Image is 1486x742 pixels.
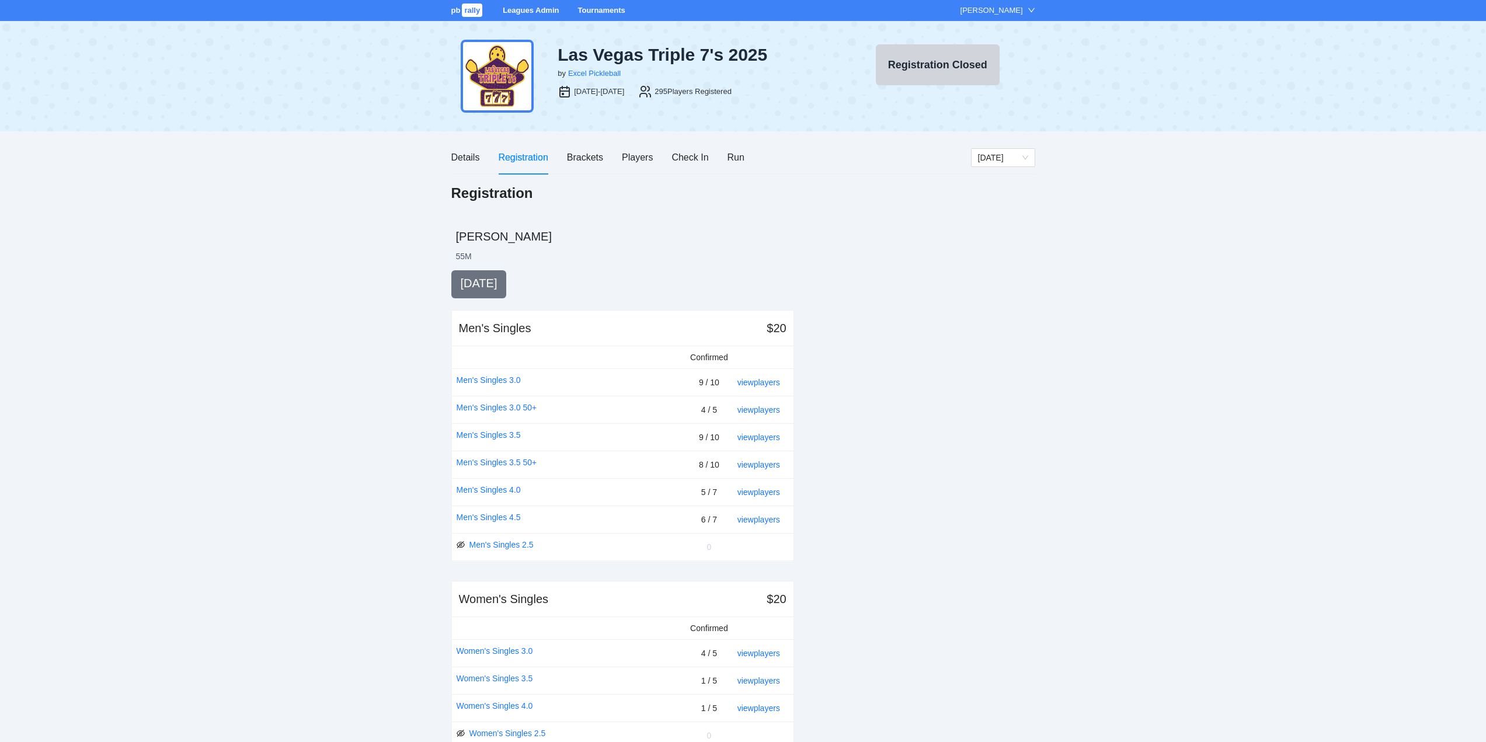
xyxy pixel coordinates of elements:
[457,429,521,441] a: Men's Singles 3.5
[671,150,708,165] div: Check In
[876,44,1000,85] button: Registration Closed
[451,184,533,203] h1: Registration
[737,649,780,658] a: view players
[737,460,780,469] a: view players
[685,667,733,694] td: 1 / 5
[457,645,533,657] a: Women's Singles 3.0
[685,478,733,506] td: 5 / 7
[685,506,733,533] td: 6 / 7
[451,150,480,165] div: Details
[737,703,780,713] a: view players
[457,699,533,712] a: Women's Singles 4.0
[456,250,472,262] li: 55 M
[685,451,733,478] td: 8 / 10
[451,6,485,15] a: pbrally
[456,228,1035,245] h2: [PERSON_NAME]
[622,150,653,165] div: Players
[469,727,546,740] a: Women's Singles 2.5
[462,4,482,17] span: rally
[737,433,780,442] a: view players
[568,69,621,78] a: Excel Pickleball
[685,368,733,396] td: 9 / 10
[461,40,534,113] img: tiple-sevens-24.png
[574,86,624,97] div: [DATE]-[DATE]
[685,346,733,369] td: Confirmed
[655,86,732,97] div: 295 Players Registered
[457,483,521,496] a: Men's Singles 4.0
[567,150,603,165] div: Brackets
[737,515,780,524] a: view players
[685,423,733,451] td: 9 / 10
[461,277,497,290] span: [DATE]
[457,401,537,414] a: Men's Singles 3.0 50+
[459,591,549,607] div: Women's Singles
[469,538,534,551] a: Men's Singles 2.5
[558,44,831,65] div: Las Vegas Triple 7's 2025
[685,694,733,722] td: 1 / 5
[457,541,465,549] span: eye-invisible
[767,591,786,607] div: $20
[978,149,1028,166] span: Sunday
[457,456,537,469] a: Men's Singles 3.5 50+
[707,731,711,740] span: 0
[459,320,531,336] div: Men's Singles
[960,5,1023,16] div: [PERSON_NAME]
[685,617,733,640] td: Confirmed
[737,487,780,497] a: view players
[737,405,780,414] a: view players
[457,672,533,685] a: Women's Singles 3.5
[503,6,559,15] a: Leagues Admin
[707,542,711,552] span: 0
[498,150,548,165] div: Registration
[558,68,566,79] div: by
[451,6,461,15] span: pb
[685,639,733,667] td: 4 / 5
[737,378,780,387] a: view players
[457,374,521,386] a: Men's Singles 3.0
[457,729,465,737] span: eye-invisible
[728,150,744,165] div: Run
[457,511,521,524] a: Men's Singles 4.5
[685,396,733,423] td: 4 / 5
[1028,6,1035,14] span: down
[767,320,786,336] div: $20
[577,6,625,15] a: Tournaments
[737,676,780,685] a: view players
